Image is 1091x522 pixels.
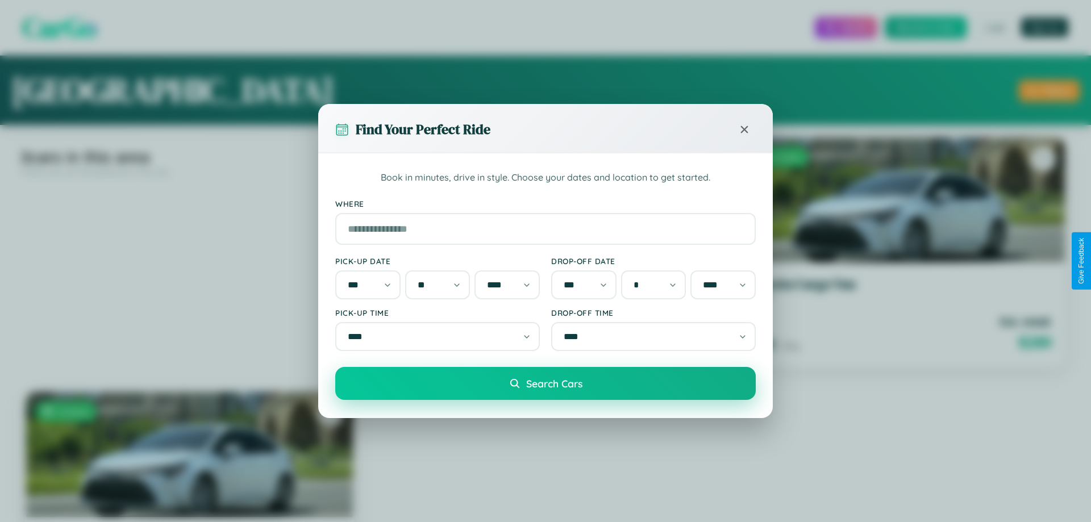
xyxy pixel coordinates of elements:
[356,120,490,139] h3: Find Your Perfect Ride
[335,308,540,318] label: Pick-up Time
[551,308,756,318] label: Drop-off Time
[551,256,756,266] label: Drop-off Date
[335,170,756,185] p: Book in minutes, drive in style. Choose your dates and location to get started.
[335,367,756,400] button: Search Cars
[526,377,582,390] span: Search Cars
[335,199,756,208] label: Where
[335,256,540,266] label: Pick-up Date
